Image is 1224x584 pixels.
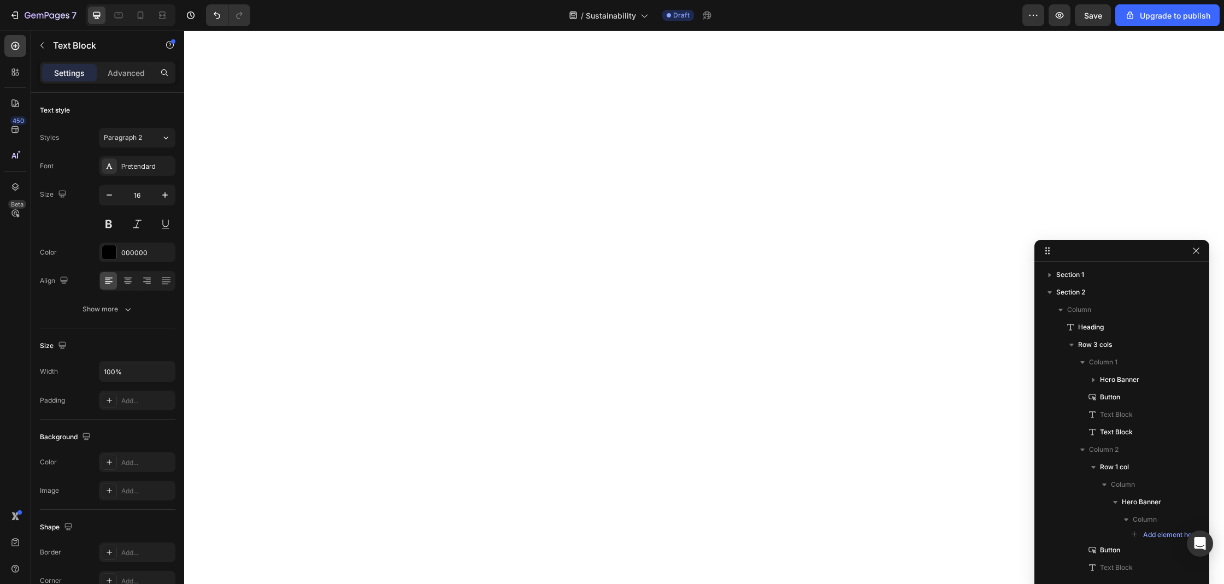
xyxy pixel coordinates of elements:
div: Align [40,274,70,288]
div: Padding [40,396,65,405]
span: Text Block [1100,427,1133,438]
div: Size [40,187,69,202]
div: Add... [121,548,173,558]
span: Column 2 [1089,444,1119,455]
div: Beta [8,200,26,209]
p: Advanced [108,67,145,79]
div: Undo/Redo [206,4,250,26]
button: Add element here [1126,528,1203,541]
span: Row 3 cols [1078,339,1112,350]
span: Column [1067,304,1091,315]
div: Color [40,247,57,257]
div: Image [40,486,59,495]
span: Hero Banner [1122,497,1161,508]
div: Add... [121,486,173,496]
p: Text Block [53,39,146,52]
span: Hero Banner [1100,374,1139,385]
div: Upgrade to publish [1125,10,1210,21]
div: Open Intercom Messenger [1187,530,1213,557]
span: Column [1111,479,1135,490]
button: Save [1075,4,1111,26]
p: 7 [72,9,76,22]
div: Size [40,339,69,353]
div: 000000 [121,248,173,258]
span: Section 1 [1056,269,1084,280]
span: Text Block [1100,409,1133,420]
div: Background [40,430,93,445]
div: Styles [40,133,59,143]
button: Paragraph 2 [99,128,175,148]
div: Show more [83,304,133,315]
span: Button [1100,545,1120,556]
div: Pretendard [121,162,173,172]
span: Draft [673,10,690,20]
span: / [581,10,584,21]
div: Font [40,161,54,171]
button: Upgrade to publish [1115,4,1220,26]
p: Settings [54,67,85,79]
div: Border [40,547,61,557]
button: Show more [40,299,175,319]
span: Button [1100,392,1120,403]
button: 7 [4,4,81,26]
div: Add... [121,458,173,468]
span: Save [1084,11,1102,20]
div: Add... [121,396,173,406]
span: Text Block [1100,562,1133,573]
div: Shape [40,520,75,535]
span: Paragraph 2 [104,133,142,143]
span: Column [1133,514,1157,525]
span: Sustainability [586,10,636,21]
div: 450 [10,116,26,125]
span: Row 1 col [1100,462,1129,473]
span: Add element here [1143,530,1198,540]
span: Section 2 [1056,287,1085,298]
div: Width [40,367,58,376]
div: Text style [40,105,70,115]
span: Heading [1078,322,1104,333]
input: Auto [99,362,175,381]
span: Column 1 [1089,357,1117,368]
iframe: Design area [184,31,1224,584]
div: Color [40,457,57,467]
